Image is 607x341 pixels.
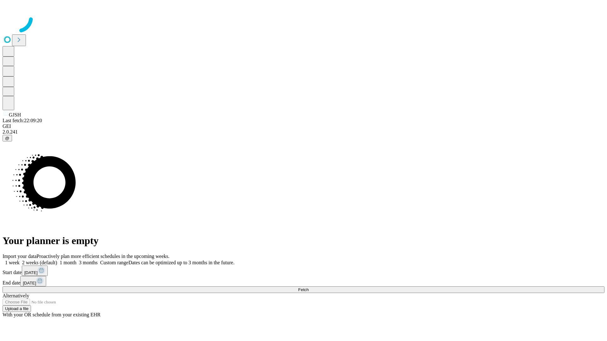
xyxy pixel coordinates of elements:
[22,260,57,265] span: 2 weeks (default)
[3,135,12,141] button: @
[23,281,36,285] span: [DATE]
[37,254,169,259] span: Proactively plan more efficient schedules in the upcoming weeks.
[3,123,604,129] div: GEI
[3,286,604,293] button: Fetch
[100,260,128,265] span: Custom range
[298,287,309,292] span: Fetch
[3,312,101,317] span: With your OR schedule from your existing EHR
[3,266,604,276] div: Start date
[3,235,604,247] h1: Your planner is empty
[3,293,29,298] span: Alternatively
[60,260,77,265] span: 1 month
[9,112,21,117] span: GJSH
[5,136,9,141] span: @
[128,260,234,265] span: Dates can be optimized up to 3 months in the future.
[20,276,46,286] button: [DATE]
[3,276,604,286] div: End date
[3,129,604,135] div: 2.0.241
[79,260,98,265] span: 3 months
[3,305,31,312] button: Upload a file
[3,118,42,123] span: Last fetch: 22:09:20
[22,266,48,276] button: [DATE]
[24,270,38,275] span: [DATE]
[5,260,20,265] span: 1 week
[3,254,37,259] span: Import your data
